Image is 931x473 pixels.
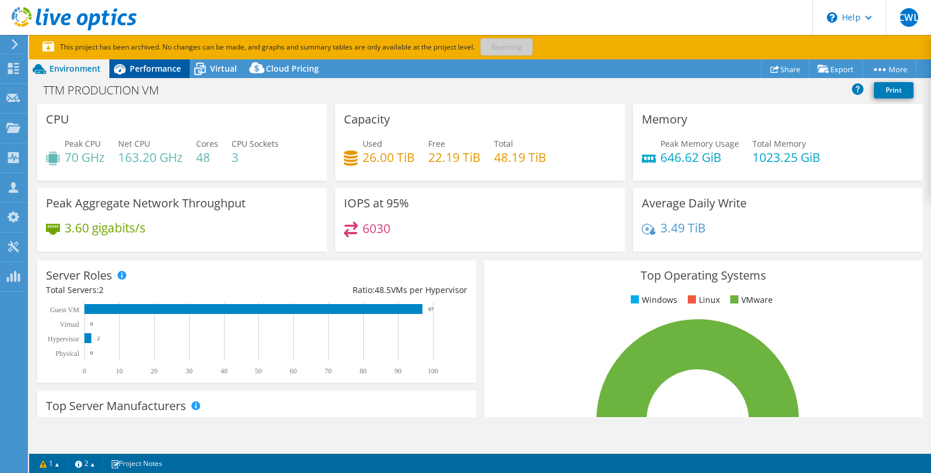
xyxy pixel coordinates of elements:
a: Share [761,60,809,78]
text: 30 [186,367,193,375]
span: CPU Sockets [232,138,279,149]
h4: 22.19 TiB [428,151,481,164]
a: Print [874,82,914,98]
div: Total Servers: [46,284,257,296]
h3: Peak Aggregate Network Throughput [46,197,246,210]
h3: Average Daily Write [642,197,747,210]
a: Project Notes [102,456,170,471]
span: 1 [120,415,125,426]
span: 48.5 [375,284,391,295]
text: 80 [360,367,367,375]
span: Total Memory [752,138,806,149]
h4: 163.20 GHz [118,151,183,164]
text: 20 [151,367,158,375]
span: Total [494,138,513,149]
h4: 70 GHz [65,151,105,164]
svg: \n [827,12,837,23]
span: 2 [99,284,104,295]
h4: 3.60 gigabits/s [65,221,145,234]
span: Peak Memory Usage [660,138,739,149]
h4: 6030 [363,222,390,235]
span: Cores [196,138,218,149]
text: 0 [83,367,86,375]
text: Physical [55,350,79,358]
text: Guest VM [50,306,79,314]
h4: 1023.25 GiB [752,151,820,164]
span: CWL [900,8,918,27]
a: 2 [67,456,103,471]
span: Virtual [210,63,237,74]
h3: Memory [642,113,687,126]
tspan: ESXi 7.0 [551,416,574,425]
text: Hypervisor [48,335,79,343]
text: 0 [90,350,93,356]
a: More [862,60,916,78]
tspan: 100.0% [530,416,551,425]
text: 0 [90,321,93,327]
h3: Top Operating Systems [493,269,914,282]
span: Net CPU [118,138,150,149]
text: 10 [116,367,123,375]
h4: Total Manufacturers: [46,414,467,427]
li: Windows [628,294,677,306]
h3: Capacity [344,113,390,126]
h1: TTM PRODUCTION VM [38,84,177,97]
span: Used [363,138,382,149]
h4: 646.62 GiB [660,151,739,164]
a: 1 [31,456,67,471]
h4: 3.49 TiB [660,221,706,234]
h3: CPU [46,113,69,126]
p: This project has been archived. No changes can be made, and graphs and summary tables are only av... [42,41,613,54]
h3: Server Roles [46,269,112,282]
span: Peak CPU [65,138,101,149]
div: Ratio: VMs per Hypervisor [257,284,467,296]
a: Export [809,60,863,78]
text: 2 [97,336,100,341]
span: Cloud Pricing [266,63,319,74]
text: 97 [428,306,434,312]
li: Linux [685,294,720,306]
text: 70 [325,367,332,375]
h4: 26.00 TiB [363,151,415,164]
text: Virtual [60,320,80,329]
h3: IOPS at 95% [344,197,409,210]
span: Performance [130,63,181,74]
span: Free [428,138,445,149]
h4: 48 [196,151,218,164]
h3: Top Server Manufacturers [46,400,186,412]
text: 50 [255,367,262,375]
text: 100 [428,367,438,375]
text: 90 [395,367,401,375]
h4: 48.19 TiB [494,151,546,164]
text: 40 [221,367,228,375]
text: 60 [290,367,297,375]
h4: 3 [232,151,279,164]
li: VMware [727,294,773,306]
span: Environment [49,63,101,74]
